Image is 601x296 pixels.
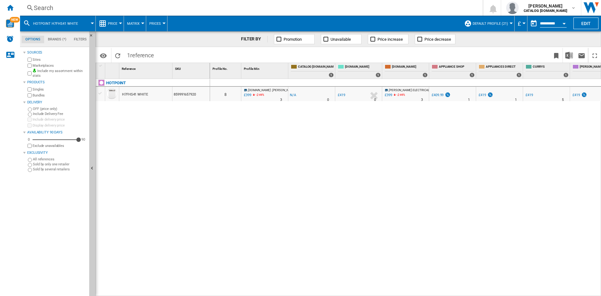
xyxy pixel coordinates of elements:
[127,22,140,26] span: Matrix
[23,16,92,31] div: HOTPOINT H7FHS41 WHITE
[6,19,14,28] img: wise-card.svg
[108,22,117,26] span: Price
[33,87,87,92] label: Singles
[241,36,268,42] div: FILTER BY
[28,117,32,122] input: Include delivery price
[563,48,575,63] button: Download in Excel
[99,16,121,31] div: Price
[26,137,31,142] div: 0
[533,65,568,70] span: CURRYS
[486,65,521,70] span: APPLIANCES DIRECT
[28,107,32,112] input: OFF (price only)
[588,48,601,63] button: Maximize
[27,80,87,85] div: Products
[524,3,567,9] span: [PERSON_NAME]
[244,67,259,70] span: Profile Min
[106,79,126,87] div: Click to filter on that brand
[376,73,381,77] div: 1 offers sold by AO.COM
[280,97,282,103] div: Delivery Time : 3 days
[111,48,124,63] button: Reload
[213,67,228,70] span: Profile No.
[33,162,87,167] label: Sold by only one retailer
[174,63,210,73] div: Sort None
[563,73,568,77] div: 1 offers sold by CURRYS
[525,92,533,98] div: £419
[271,88,313,92] span: : [PERSON_NAME] ELECTRICAL
[243,63,288,73] div: Sort None
[479,93,486,97] div: £419
[33,123,87,128] label: Display delivery price
[423,73,428,77] div: 1 offers sold by AMAZON.CO.UK
[378,37,403,42] span: Price increase
[34,3,466,12] div: Search
[298,65,334,70] span: CATALOG [DOMAIN_NAME]
[33,137,79,143] md-slider: Availability
[28,168,32,172] input: Sold by several retailers
[565,52,573,59] img: excel-24x24.png
[28,58,32,62] input: Sites
[127,16,143,31] button: Matrix
[27,150,87,155] div: Exclusivity
[516,73,521,77] div: 1 offers sold by APPLIANCES DIRECT
[473,22,508,26] span: Default profile (21)
[515,16,527,31] md-menu: Currency
[33,143,87,148] label: Exclude unavailables
[27,100,87,105] div: Delivery
[573,18,598,29] button: Edit
[430,63,476,79] div: APPLIANCE SHOP 1 offers sold by APPLIANCE SHOP
[33,112,87,116] label: Include Delivery Fee
[108,16,121,31] button: Price
[28,163,32,167] input: Sold by only one retailer
[121,63,172,73] div: Sort None
[384,92,392,98] div: £399
[27,50,87,55] div: Sources
[477,63,523,79] div: APPLIANCES DIRECT 1 offers sold by APPLIANCES DIRECT
[33,57,87,62] label: Sites
[284,37,302,42] span: Promotion
[524,63,570,79] div: CURRYS 1 offers sold by CURRYS
[27,130,87,135] div: Availability 90 Days
[321,34,362,44] button: Unavailable
[439,65,475,70] span: APPLIANCE SHOP
[33,22,78,26] span: HOTPOINT H7FHS41 WHITE
[424,37,451,42] span: Price decrease
[374,97,376,103] div: Delivery Time : 0 day
[518,16,524,31] button: £
[97,50,110,61] button: Options
[256,93,262,96] span: -2.44
[432,93,444,97] div: £409.99
[149,16,164,31] button: Prices
[464,16,511,31] div: Default profile (21)
[130,52,154,59] span: reference
[527,17,540,30] button: md-calendar
[106,63,119,73] div: Sort None
[389,88,429,92] span: [PERSON_NAME] ELECTRICAL
[6,35,14,43] img: alerts-logo.svg
[337,92,345,98] div: £419
[243,63,288,73] div: Profile Min Sort None
[392,65,428,70] span: [DOMAIN_NAME]
[33,167,87,172] label: Sold by several retailers
[550,48,562,63] button: Bookmark this report
[383,63,429,79] div: [DOMAIN_NAME] 1 offers sold by AMAZON.CO.UK
[468,97,470,103] div: Delivery Time : 1 day
[345,65,381,70] span: [DOMAIN_NAME]
[255,92,259,100] i: %
[572,92,587,98] div: £419
[70,36,90,43] md-tab-item: Filters
[478,92,493,98] div: £419
[575,48,588,63] button: Send this report by email
[28,112,32,117] input: Include Delivery Fee
[473,16,511,31] button: Default profile (21)
[28,87,32,91] input: Singles
[122,87,148,102] div: H7FHS41 WHITE
[44,36,70,43] md-tab-item: Brands (*)
[210,87,241,101] div: 8
[28,64,32,68] input: Marketplaces
[470,73,475,77] div: 1 offers sold by APPLIANCE SHOP
[211,63,241,73] div: Sort None
[573,93,580,97] div: £419
[385,93,392,97] div: £399
[10,17,20,23] span: NEW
